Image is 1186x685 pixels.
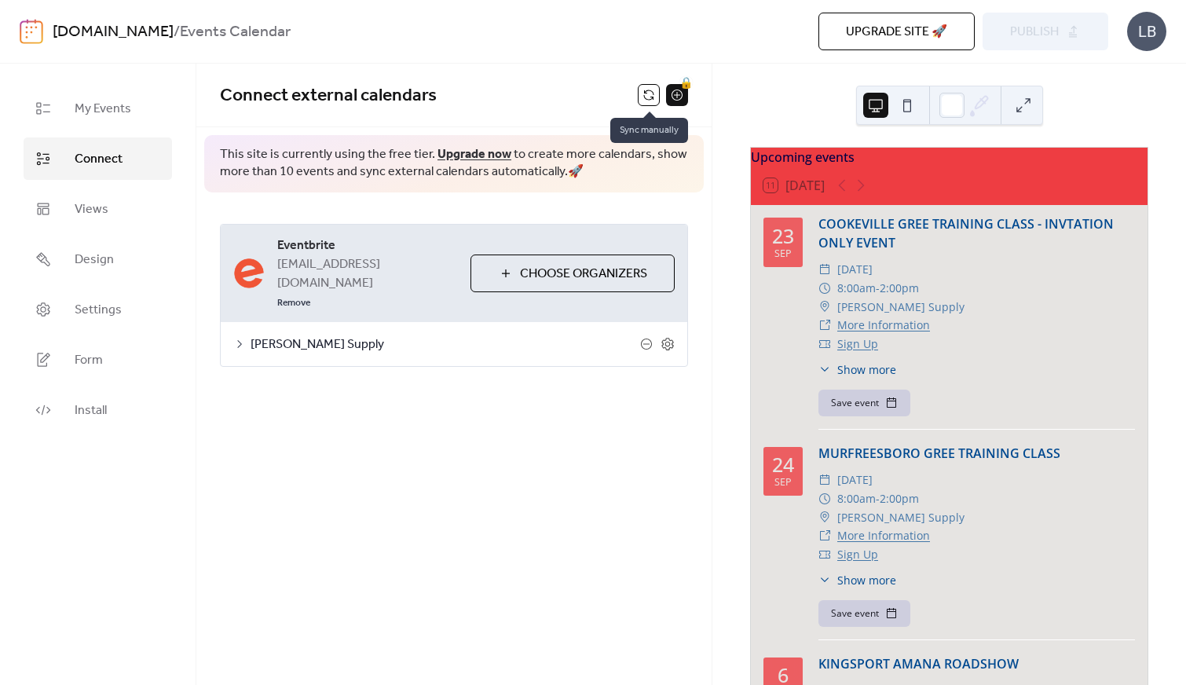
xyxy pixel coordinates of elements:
span: [DATE] [837,260,873,279]
div: ​ [818,298,831,317]
img: logo [20,19,43,44]
a: Upgrade now [437,142,511,167]
button: ​Show more [818,572,896,588]
div: ​ [818,361,831,378]
a: Connect [24,137,172,180]
div: LB [1127,12,1166,51]
div: ​ [818,335,831,353]
span: Connect [75,150,123,169]
span: This site is currently using the free tier. to create more calendars, show more than 10 events an... [220,146,688,181]
span: Sync manually [610,118,688,143]
div: Sep [774,478,792,488]
span: Form [75,351,103,370]
span: [PERSON_NAME] Supply [837,508,965,527]
div: 6 [778,665,789,685]
span: - [876,279,880,298]
div: Sep [774,249,792,259]
div: ​ [818,471,831,489]
span: [EMAIL_ADDRESS][DOMAIN_NAME] [277,255,458,293]
a: Install [24,389,172,431]
a: My Events [24,87,172,130]
div: 23 [772,226,794,246]
div: ​ [818,260,831,279]
span: 8:00am [837,489,876,508]
a: COOKEVILLE GREE TRAINING CLASS - INVTATION ONLY EVENT [818,215,1114,251]
a: Design [24,238,172,280]
button: Choose Organizers [470,255,675,292]
div: ​ [818,489,831,508]
span: Connect external calendars [220,79,437,113]
a: Settings [24,288,172,331]
span: 8:00am [837,279,876,298]
div: ​ [818,526,831,545]
b: Events Calendar [180,17,291,47]
span: Design [75,251,114,269]
a: More Information [837,528,930,543]
span: Upgrade site 🚀 [846,23,947,42]
span: Settings [75,301,122,320]
button: Save event [818,600,910,627]
b: / [174,17,180,47]
span: [PERSON_NAME] Supply [251,335,640,354]
span: Remove [277,297,310,310]
div: ​ [818,545,831,564]
span: Choose Organizers [520,265,647,284]
span: Views [75,200,108,219]
a: Sign Up [837,336,878,351]
span: [DATE] [837,471,873,489]
img: eventbrite [233,258,265,289]
span: Eventbrite [277,236,458,255]
a: Views [24,188,172,230]
span: My Events [75,100,131,119]
span: Install [75,401,107,420]
button: Save event [818,390,910,416]
span: Show more [837,572,896,588]
button: Upgrade site 🚀 [818,13,975,50]
span: 2:00pm [880,279,919,298]
a: MURFREESBORO GREE TRAINING CLASS [818,445,1060,462]
div: ​ [818,316,831,335]
span: [PERSON_NAME] Supply [837,298,965,317]
span: 2:00pm [880,489,919,508]
a: KINGSPORT AMANA ROADSHOW [818,655,1019,672]
span: Show more [837,361,896,378]
a: Form [24,339,172,381]
span: - [876,489,880,508]
button: ​Show more [818,361,896,378]
div: 24 [772,455,794,474]
div: Upcoming events [751,148,1148,167]
div: ​ [818,572,831,588]
a: Sign Up [837,547,878,562]
div: ​ [818,279,831,298]
a: [DOMAIN_NAME] [53,17,174,47]
div: ​ [818,508,831,527]
a: More Information [837,317,930,332]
